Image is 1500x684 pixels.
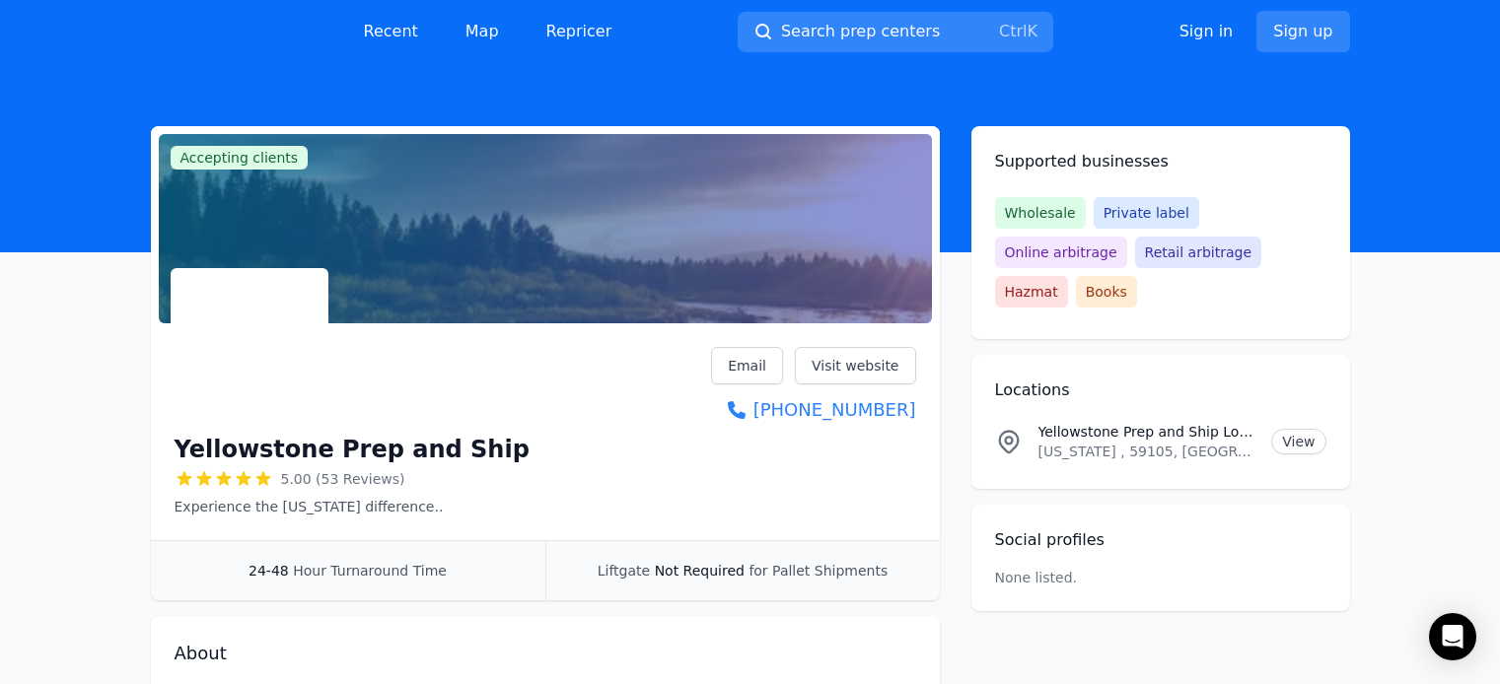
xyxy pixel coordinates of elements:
[175,272,324,422] img: Yellowstone Prep and Ship
[171,146,309,170] span: Accepting clients
[738,12,1053,52] button: Search prep centersCtrlK
[175,640,916,667] h2: About
[795,347,916,384] a: Visit website
[249,563,289,579] span: 24-48
[151,18,309,45] img: PrepCenter
[781,20,940,43] span: Search prep centers
[281,469,405,489] span: 5.00 (53 Reviews)
[995,568,1078,587] p: None listed.
[995,378,1326,402] h2: Locations
[450,12,515,51] a: Map
[749,563,888,579] span: for Pallet Shipments
[1256,11,1349,52] a: Sign up
[995,276,1068,308] span: Hazmat
[1038,422,1256,442] p: Yellowstone Prep and Ship Location
[995,528,1326,552] h2: Social profiles
[999,22,1027,40] kbd: Ctrl
[1076,276,1137,308] span: Books
[531,12,628,51] a: Repricer
[1027,22,1037,40] kbd: K
[995,150,1326,173] h2: Supported businesses
[711,347,783,384] a: Email
[1135,237,1261,268] span: Retail arbitrage
[1429,613,1476,660] div: Open Intercom Messenger
[1094,197,1199,229] span: Private label
[175,434,530,465] h1: Yellowstone Prep and Ship
[711,396,915,424] a: [PHONE_NUMBER]
[293,563,447,579] span: Hour Turnaround Time
[1271,429,1325,454] a: View
[1179,20,1234,43] a: Sign in
[598,563,650,579] span: Liftgate
[655,563,745,579] span: Not Required
[995,237,1127,268] span: Online arbitrage
[175,497,530,516] p: Experience the [US_STATE] difference..
[1038,442,1256,461] p: [US_STATE] , 59105, [GEOGRAPHIC_DATA]
[348,12,434,51] a: Recent
[995,197,1086,229] span: Wholesale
